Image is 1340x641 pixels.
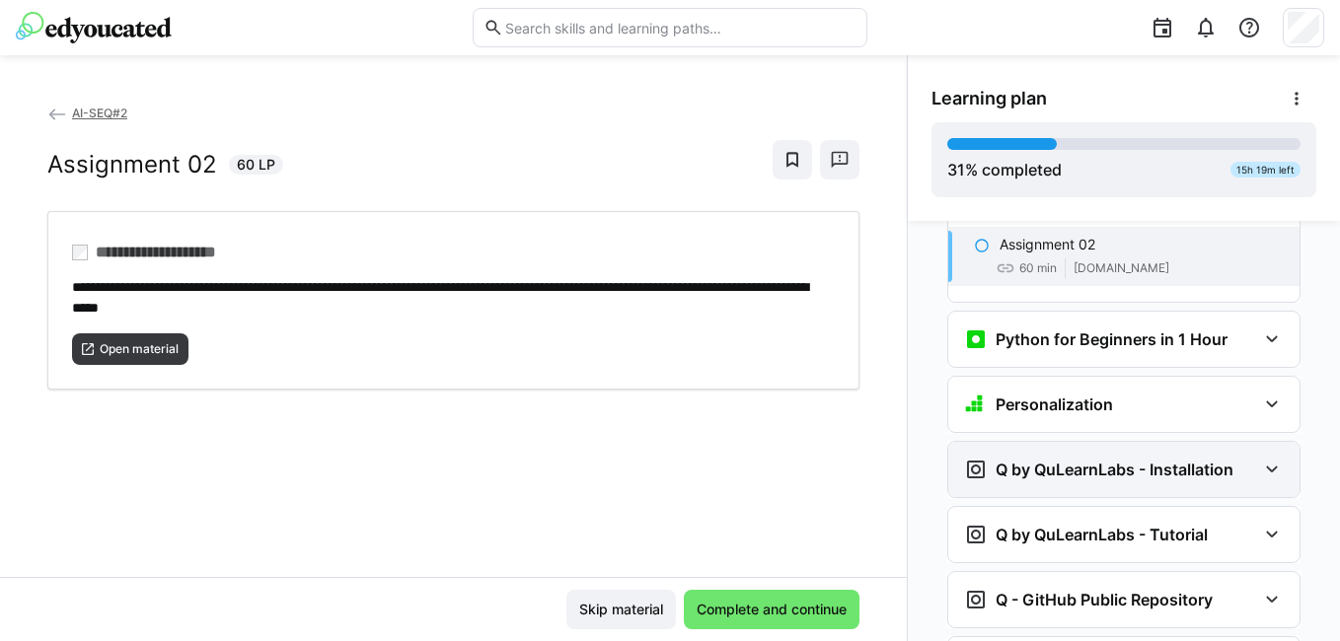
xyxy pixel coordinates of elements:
a: AI-SEQ#2 [47,106,127,120]
button: Complete and continue [684,590,859,629]
button: Open material [72,333,188,365]
span: Open material [98,341,181,357]
h3: Q - GitHub Public Repository [996,590,1213,609]
span: Complete and continue [694,600,850,619]
input: Search skills and learning paths… [503,19,856,36]
span: AI-SEQ#2 [72,106,127,120]
h3: Personalization [996,394,1113,414]
span: 60 LP [237,155,275,175]
div: 15h 19m left [1230,162,1301,178]
span: 60 min [1019,260,1057,276]
h2: Assignment 02 [47,150,217,179]
span: Skip material [576,600,666,619]
h3: Q by QuLearnLabs - Installation [996,460,1233,479]
button: Skip material [566,590,676,629]
span: [DOMAIN_NAME] [1074,260,1169,276]
p: Assignment 02 [1000,235,1095,254]
div: % completed [947,158,1062,181]
span: Learning plan [931,88,1047,109]
span: 31 [947,160,965,179]
h3: Q by QuLearnLabs - Tutorial [996,525,1208,544]
h3: Python for Beginners in 1 Hour [996,329,1228,349]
